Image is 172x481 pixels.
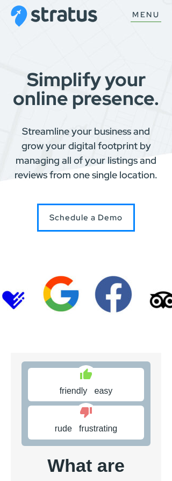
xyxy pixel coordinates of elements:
img: Stratus [11,5,97,27]
a: Schedule a Stratus Demo with Us [37,204,135,232]
p: Streamline your business and grow your digital footprint by managing all of your listings and rev... [11,124,161,182]
span: rude frustrating [37,423,135,435]
span: friendly easy [60,385,113,397]
h1: Simplify your online presence. [11,70,161,108]
button: Show Menu [131,10,161,22]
